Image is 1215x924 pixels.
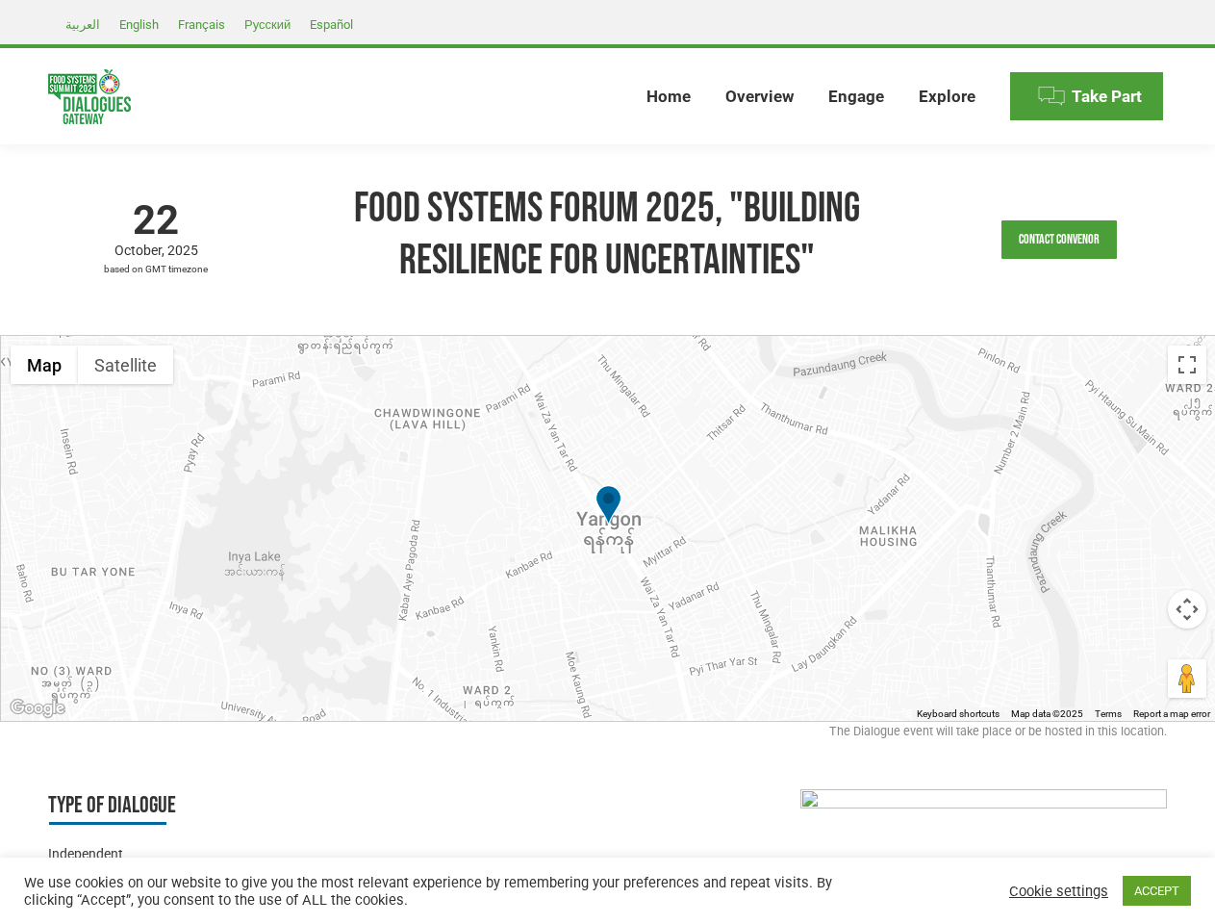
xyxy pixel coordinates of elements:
button: Toggle fullscreen view [1168,346,1206,384]
h3: Type of Dialogue [48,789,405,825]
span: Explore [919,87,975,107]
button: Show street map [11,346,78,384]
span: October [114,243,167,258]
span: Español [310,17,353,32]
span: based on GMT timezone [48,260,265,279]
span: العربية [65,17,100,32]
a: Terms (opens in new tab) [1095,708,1122,719]
a: Русский [235,13,300,36]
span: English [119,17,159,32]
button: Drag Pegman onto the map to open Street View [1168,659,1206,698]
a: Report a map error [1133,708,1210,719]
div: We use cookies on our website to give you the most relevant experience by remembering your prefer... [24,874,841,909]
button: Keyboard shortcuts [917,707,1000,721]
span: Map data ©2025 [1011,708,1083,719]
a: العربية [56,13,110,36]
img: Google [6,696,69,721]
button: Map camera controls [1168,590,1206,629]
a: Français [168,13,235,36]
span: Français [178,17,225,32]
a: Open this area in Google Maps (opens a new window) [6,696,69,721]
img: Menu icon [1037,82,1066,111]
a: ACCEPT [1123,876,1191,906]
span: Take Part [1072,87,1142,107]
span: 22 [48,200,265,241]
span: Home [646,87,691,107]
div: The Dialogue event will take place or be hosted in this location. [48,722,1167,751]
span: Overview [725,87,794,107]
div: Independent [48,844,405,863]
span: Русский [244,17,291,32]
a: Español [300,13,363,36]
h1: Food Systems Forum 2025, "Building Resilience for Uncertainties" [284,183,932,287]
span: 2025 [167,243,198,258]
img: Food Systems Summit Dialogues [48,69,131,124]
button: Show satellite imagery [78,346,173,384]
a: Contact Convenor [1001,220,1117,259]
a: Cookie settings [1009,883,1108,900]
span: Engage [828,87,884,107]
a: English [110,13,168,36]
